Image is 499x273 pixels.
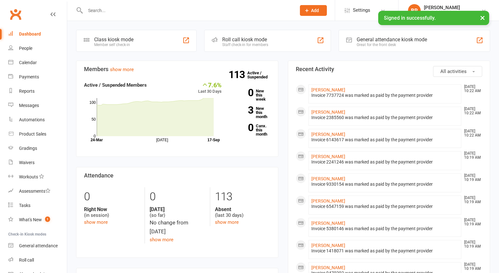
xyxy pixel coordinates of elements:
h3: Attendance [84,172,270,179]
a: 3New this month [231,106,271,119]
div: Reports [19,89,35,94]
div: Last 30 Days [198,81,222,95]
time: [DATE] 10:22 AM [461,129,482,137]
strong: 3 [231,105,253,115]
a: [PERSON_NAME] [311,221,345,226]
a: [PERSON_NAME] [311,243,345,248]
div: Invoice 9330154 was marked as paid by the payment provider [311,182,458,187]
a: [PERSON_NAME] [311,176,345,181]
time: [DATE] 10:19 AM [461,151,482,160]
a: 0New this week [231,89,271,101]
div: Invoice 1418071 was marked as paid by the payment provider [311,248,458,254]
time: [DATE] 10:19 AM [461,240,482,249]
div: Messages [19,103,39,108]
div: Great for the front desk [357,43,427,47]
div: Invoice 7737724 was marked as paid by the payment provider [311,93,458,98]
a: [PERSON_NAME] [311,154,345,159]
a: show more [84,219,108,225]
a: 0Canx. this month [231,124,271,136]
div: [PERSON_NAME] [424,5,481,10]
div: No change from [DATE] [150,218,205,236]
h3: Recent Activity [296,66,482,72]
a: Automations [8,113,67,127]
span: Signed in successfully. [384,15,436,21]
div: Assessments [19,189,50,194]
button: Add [300,5,327,16]
button: × [477,11,488,24]
strong: 113 [229,70,247,79]
span: Settings [353,3,370,17]
a: Product Sales [8,127,67,141]
div: Payments [19,74,39,79]
a: Roll call [8,253,67,267]
a: People [8,41,67,56]
div: Kinetic Martial Arts Cessnock [424,10,481,16]
time: [DATE] 10:22 AM [461,85,482,93]
span: Add [311,8,319,13]
time: [DATE] 10:19 AM [461,196,482,204]
div: What's New [19,217,42,222]
div: Roll call kiosk mode [222,37,268,43]
a: Assessments [8,184,67,198]
a: [PERSON_NAME] [311,110,345,115]
a: Calendar [8,56,67,70]
a: General attendance kiosk mode [8,239,67,253]
div: General attendance kiosk mode [357,37,427,43]
div: Invoice 2385560 was marked as paid by the payment provider [311,115,458,120]
a: Dashboard [8,27,67,41]
a: [PERSON_NAME] [311,132,345,137]
a: show more [110,67,134,72]
a: [PERSON_NAME] [311,265,345,270]
a: Reports [8,84,67,98]
input: Search... [83,6,292,15]
div: Class kiosk mode [94,37,133,43]
time: [DATE] 10:19 AM [461,174,482,182]
time: [DATE] 10:19 AM [461,218,482,226]
a: [PERSON_NAME] [311,87,345,92]
a: Clubworx [8,6,23,22]
strong: Right Now [84,206,140,212]
div: Roll call [19,257,34,263]
div: Calendar [19,60,37,65]
div: 113 [215,187,270,206]
strong: 0 [231,88,253,97]
div: Gradings [19,146,37,151]
div: Invoice 6143617 was marked as paid by the payment provider [311,137,458,143]
strong: 0 [231,123,253,132]
button: All activities [433,66,482,77]
h3: Members [84,66,270,72]
div: (in session) [84,206,140,218]
a: Messages [8,98,67,113]
div: BR [408,4,421,17]
div: Waivers [19,160,35,165]
a: Payments [8,70,67,84]
div: Invoice 6547159 was marked as paid by the payment provider [311,204,458,209]
div: Product Sales [19,131,46,136]
div: (so far) [150,206,205,218]
time: [DATE] 10:22 AM [461,107,482,115]
time: [DATE] 10:19 AM [461,263,482,271]
span: All activities [440,69,467,74]
div: Tasks [19,203,30,208]
a: What's New1 [8,213,67,227]
div: General attendance [19,243,58,248]
a: Gradings [8,141,67,156]
a: Tasks [8,198,67,213]
div: 7.6% [198,81,222,88]
strong: Active / Suspended Members [84,82,147,88]
strong: Absent [215,206,270,212]
div: Member self check-in [94,43,133,47]
a: Waivers [8,156,67,170]
div: Invoice 2241246 was marked as paid by the payment provider [311,159,458,165]
strong: [DATE] [150,206,205,212]
div: (last 30 days) [215,206,270,218]
a: show more [215,219,239,225]
div: Workouts [19,174,38,179]
a: show more [150,237,173,243]
div: Automations [19,117,45,122]
a: Workouts [8,170,67,184]
div: People [19,46,32,51]
div: Staff check-in for members [222,43,268,47]
div: 0 [84,187,140,206]
div: Dashboard [19,31,41,37]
